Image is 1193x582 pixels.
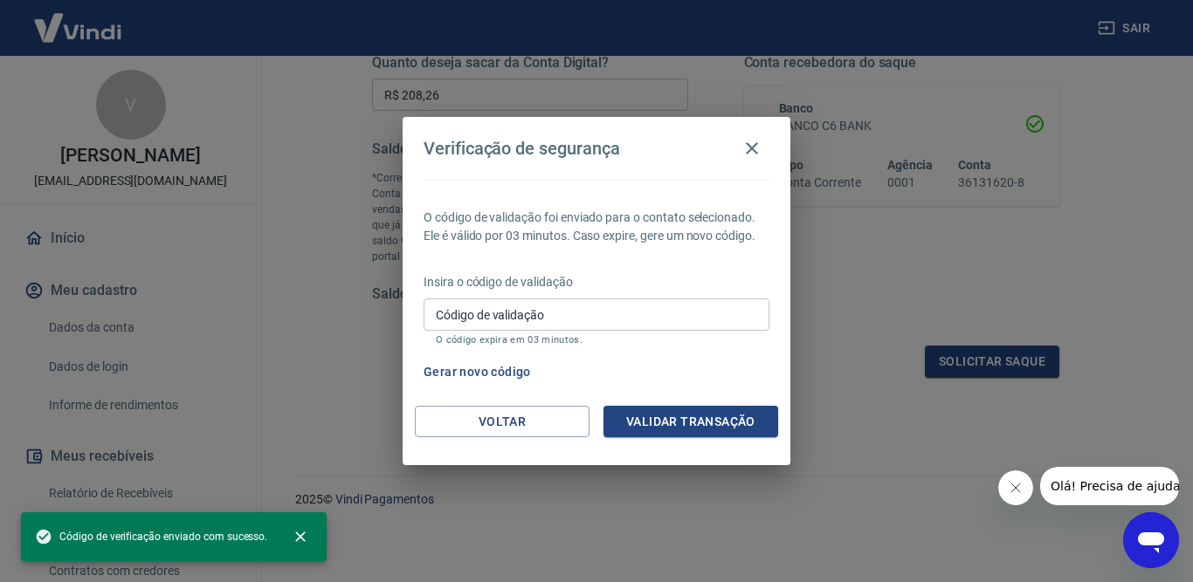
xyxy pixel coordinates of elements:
iframe: Mensagem da empresa [1040,467,1179,505]
p: Insira o código de validação [424,273,769,291]
button: close [281,517,320,556]
iframe: Botão para abrir a janela de mensagens [1123,512,1179,568]
span: Olá! Precisa de ajuda? [10,12,147,26]
p: O código expira em 03 minutos. [436,334,757,346]
button: Validar transação [603,406,778,438]
span: Código de verificação enviado com sucesso. [35,528,267,545]
h4: Verificação de segurança [424,138,620,159]
p: O código de validação foi enviado para o contato selecionado. Ele é válido por 03 minutos. Caso e... [424,209,769,245]
button: Gerar novo código [417,356,538,388]
iframe: Fechar mensagem [998,470,1033,505]
button: Voltar [415,406,590,438]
